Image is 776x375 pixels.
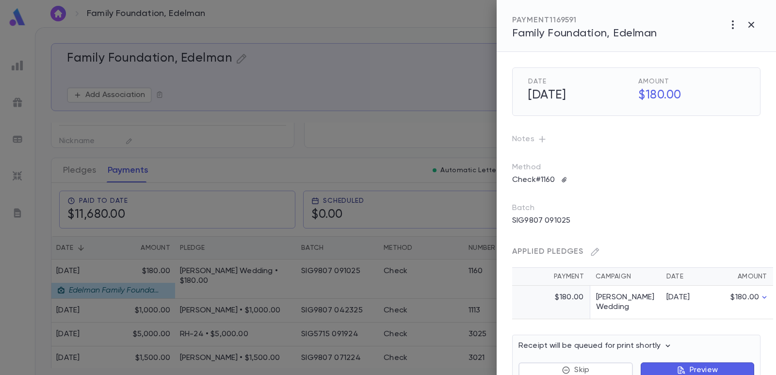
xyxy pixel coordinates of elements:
p: SIG9807 091025 [506,213,576,228]
h5: $180.00 [632,85,744,106]
th: Date [661,268,709,286]
td: [PERSON_NAME] Wedding [590,286,661,319]
div: [DATE] [666,293,703,302]
span: Amount [638,78,744,85]
p: Preview [690,365,718,375]
p: Skip [574,365,589,375]
p: Method [512,163,561,172]
span: Applied Pledges [512,248,583,256]
p: Notes [512,131,760,147]
p: Check #1160 [506,172,561,188]
th: Amount [709,268,773,286]
span: Family Foundation, Edelman [512,28,657,39]
td: $180.00 [512,286,590,319]
span: Date [528,78,634,85]
p: Batch [512,203,760,213]
p: Receipt will be queued for print shortly [518,341,673,351]
th: Campaign [590,268,661,286]
div: PAYMENT 1169591 [512,16,657,25]
td: $180.00 [709,286,773,319]
th: Payment [512,268,590,286]
h5: [DATE] [522,85,634,106]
